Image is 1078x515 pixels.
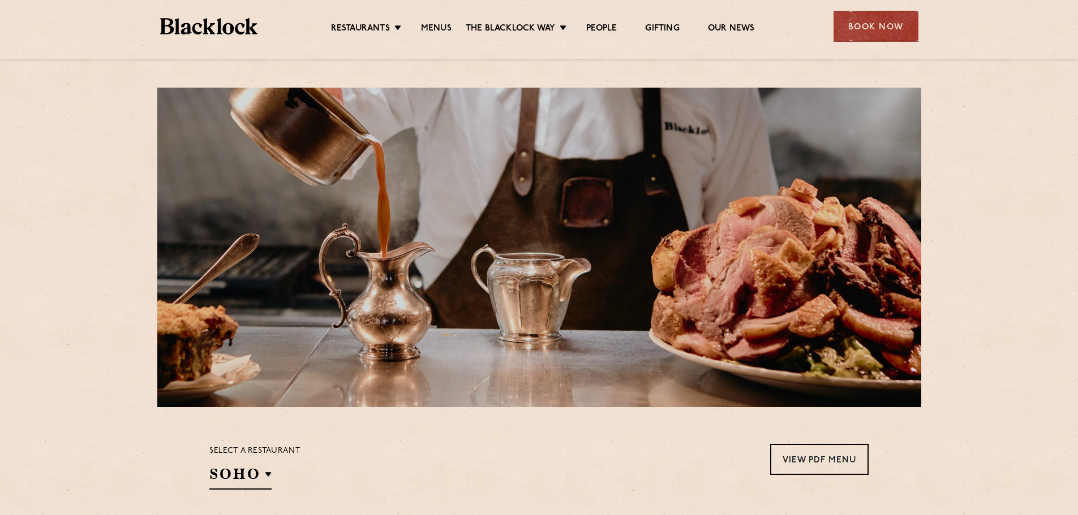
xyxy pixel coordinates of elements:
img: BL_Textured_Logo-footer-cropped.svg [160,18,258,34]
div: Book Now [834,11,918,42]
p: Select a restaurant [209,444,300,458]
a: People [586,23,617,36]
a: Our News [708,23,755,36]
a: Restaurants [331,23,390,36]
h2: SOHO [209,464,272,490]
a: Menus [421,23,452,36]
a: View PDF Menu [770,444,869,475]
a: The Blacklock Way [466,23,555,36]
a: Gifting [645,23,679,36]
